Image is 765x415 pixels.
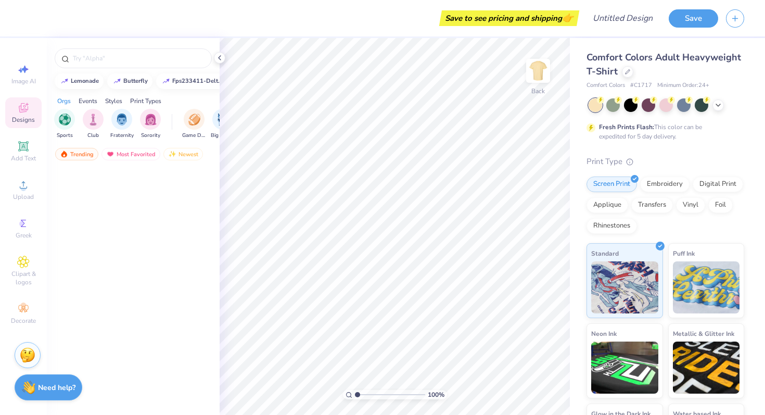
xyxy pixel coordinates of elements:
div: Orgs [57,96,71,106]
span: Fraternity [110,132,134,140]
div: Save to see pricing and shipping [442,10,577,26]
div: filter for Big Little Reveal [211,109,235,140]
span: Standard [591,248,619,259]
span: Neon Ink [591,328,617,339]
img: Fraternity Image [116,114,127,125]
span: Sorority [141,132,160,140]
div: filter for Game Day [182,109,206,140]
div: Back [531,86,545,96]
div: Most Favorited [101,148,160,160]
img: most_fav.gif [106,150,114,158]
div: This color can be expedited for 5 day delivery. [599,122,727,141]
img: Sports Image [59,114,71,125]
strong: Fresh Prints Flash: [599,123,654,131]
button: filter button [140,109,161,140]
button: filter button [54,109,75,140]
div: Screen Print [586,177,637,192]
div: Newest [163,148,203,160]
span: Minimum Order: 24 + [657,81,709,90]
img: Puff Ink [673,261,740,313]
span: Game Day [182,132,206,140]
img: Back [528,60,549,81]
div: Rhinestones [586,218,637,234]
span: Big Little Reveal [211,132,235,140]
img: Neon Ink [591,342,658,394]
span: Clipart & logos [5,270,42,286]
span: Sports [57,132,73,140]
span: Greek [16,231,32,240]
button: filter button [110,109,134,140]
span: Puff Ink [673,248,695,259]
div: filter for Fraternity [110,109,134,140]
img: Newest.gif [168,150,176,158]
div: filter for Club [83,109,104,140]
div: Transfers [631,197,673,213]
img: Club Image [87,114,99,125]
span: Add Text [11,154,36,162]
span: 100 % [428,390,444,399]
div: fps233411-delta-kappa-epsilon-man-in-suit-with-lemonade-and-retro-text-in-yellow-philanthropy-del... [172,78,224,84]
img: Sorority Image [145,114,157,125]
button: butterfly [107,73,152,89]
button: filter button [83,109,104,140]
span: Image AI [11,77,36,85]
div: Trending [55,148,98,160]
img: trending.gif [60,150,68,158]
span: Decorate [11,317,36,325]
button: filter button [211,109,235,140]
strong: Need help? [38,383,75,393]
span: 👉 [562,11,573,24]
img: Big Little Reveal Image [217,114,228,125]
div: Events [79,96,97,106]
div: Styles [105,96,122,106]
div: Applique [586,197,628,213]
div: Embroidery [640,177,690,192]
div: Digital Print [693,177,743,192]
span: Metallic & Glitter Ink [673,328,734,339]
div: butterfly [123,78,148,84]
span: # C1717 [630,81,652,90]
div: filter for Sports [54,109,75,140]
span: Club [87,132,99,140]
span: Upload [13,193,34,201]
div: filter for Sorority [140,109,161,140]
span: Comfort Colors [586,81,625,90]
img: trend_line.gif [113,78,121,84]
button: fps233411-delta-kappa-epsilon-man-in-suit-with-lemonade-and-retro-text-in-yellow-philanthropy-del... [156,73,229,89]
button: lemonade [55,73,104,89]
span: Designs [12,116,35,124]
div: Print Type [586,156,744,168]
span: Comfort Colors Adult Heavyweight T-Shirt [586,51,741,78]
button: Save [669,9,718,28]
img: Metallic & Glitter Ink [673,342,740,394]
div: Print Types [130,96,161,106]
img: Game Day Image [188,114,200,125]
button: filter button [182,109,206,140]
div: lemonade [71,78,99,84]
input: Untitled Design [584,8,661,29]
img: trend_line.gif [162,78,170,84]
div: Vinyl [676,197,705,213]
div: Foil [708,197,733,213]
input: Try "Alpha" [72,53,205,64]
img: trend_line.gif [60,78,69,84]
img: Standard [591,261,658,313]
